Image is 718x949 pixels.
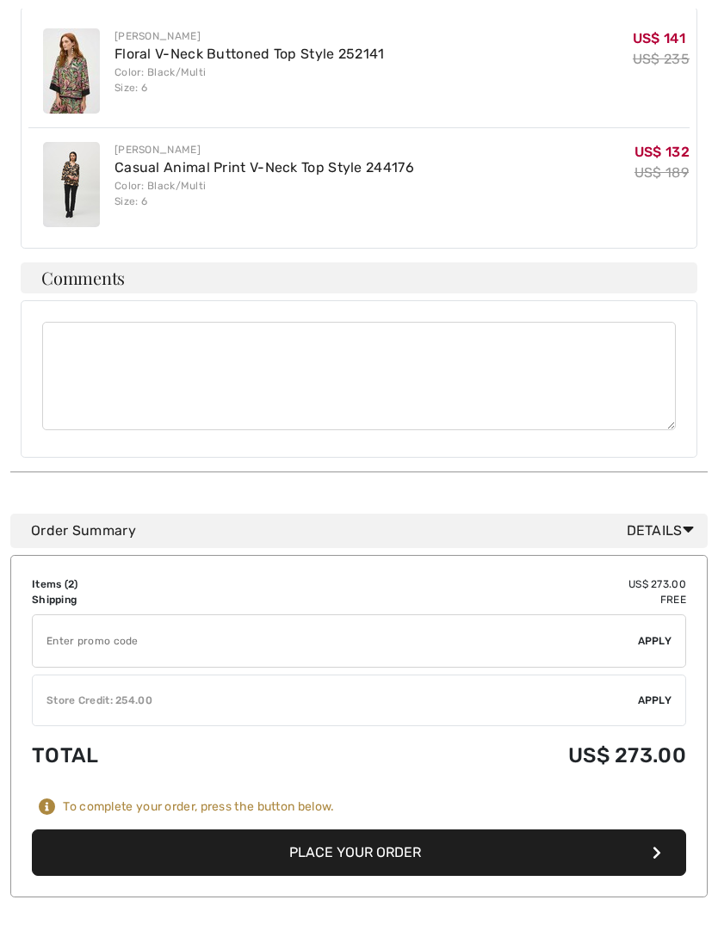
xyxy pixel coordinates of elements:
a: Casual Animal Print V-Neck Top Style 244176 [115,160,414,176]
td: Free [269,593,686,608]
span: Details [627,521,701,542]
img: Casual Animal Print V-Neck Top Style 244176 [43,143,100,228]
td: Total [32,727,269,786]
s: US$ 235 [633,52,690,68]
div: [PERSON_NAME] [115,29,385,45]
td: US$ 273.00 [269,577,686,593]
div: Color: Black/Multi Size: 6 [115,65,385,96]
div: Store Credit: 254.00 [33,693,638,709]
h4: Comments [21,263,697,294]
span: 2 [68,579,74,591]
textarea: Comments [42,323,676,431]
s: US$ 189 [634,165,689,182]
span: Apply [638,693,672,709]
div: Order Summary [31,521,701,542]
span: US$ 132 [634,145,690,161]
input: Promo code [33,616,638,668]
td: Shipping [32,593,269,608]
button: Place Your Order [32,830,686,877]
span: Apply [638,634,672,650]
span: US$ 141 [633,31,685,47]
td: Items ( ) [32,577,269,593]
td: US$ 273.00 [269,727,686,786]
div: To complete your order, press the button below. [63,800,334,816]
div: Color: Black/Multi Size: 6 [115,179,414,210]
img: Floral V-Neck Buttoned Top Style 252141 [43,29,100,114]
a: Floral V-Neck Buttoned Top Style 252141 [115,46,385,63]
div: [PERSON_NAME] [115,143,414,158]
